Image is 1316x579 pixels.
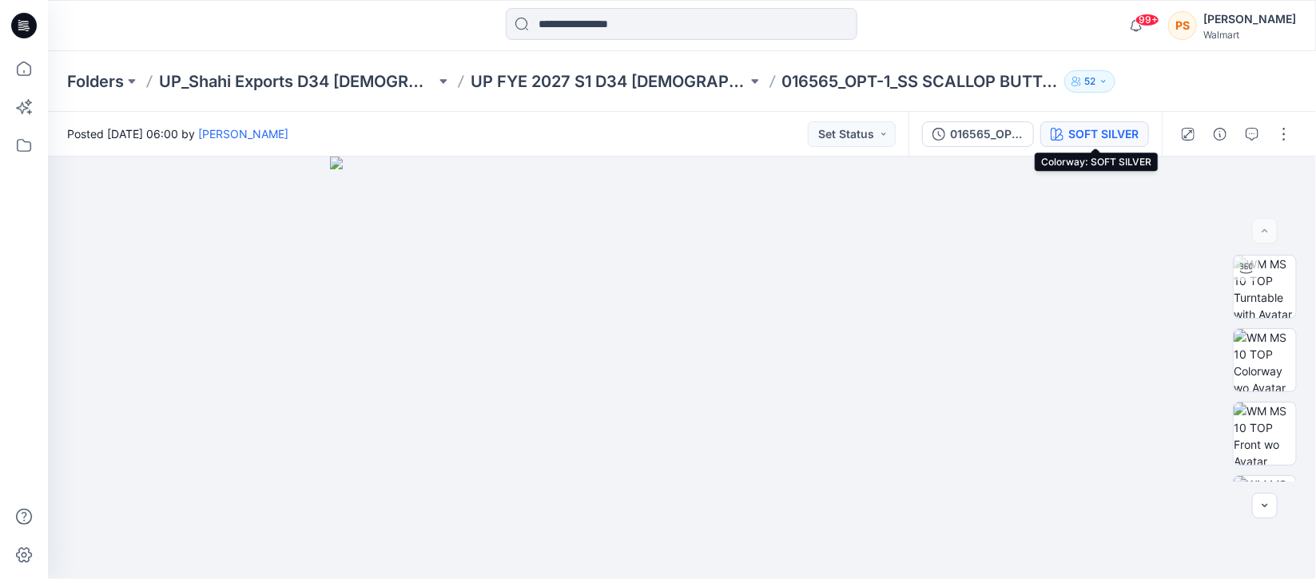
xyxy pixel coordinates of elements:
a: [PERSON_NAME] [198,127,288,141]
p: 52 [1084,73,1095,90]
div: 016565_OPT-1_SS SCALLOP BUTTON [950,125,1024,143]
a: Folders [67,70,124,93]
button: SOFT SILVER [1040,121,1149,147]
a: UP FYE 2027 S1 D34 [DEMOGRAPHIC_DATA] Woven Tops [471,70,747,93]
button: 52 [1064,70,1115,93]
span: Posted [DATE] 06:00 by [67,125,288,142]
div: [PERSON_NAME] [1203,10,1296,29]
img: WM MS 10 TOP Colorway wo Avatar [1234,329,1296,391]
button: 016565_OPT-1_SS SCALLOP BUTTON [922,121,1034,147]
img: WM MS 10 TOP Turntable with Avatar [1234,256,1296,318]
img: eyJhbGciOiJIUzI1NiIsImtpZCI6IjAiLCJzbHQiOiJzZXMiLCJ0eXAiOiJKV1QifQ.eyJkYXRhIjp7InR5cGUiOiJzdG9yYW... [330,157,1035,579]
p: 016565_OPT-1_SS SCALLOP BUTTON [782,70,1059,93]
a: UP_Shahi Exports D34 [DEMOGRAPHIC_DATA] Tops [159,70,435,93]
div: Walmart [1203,29,1296,41]
span: 99+ [1135,14,1159,26]
button: Details [1207,121,1233,147]
div: SOFT SILVER [1068,125,1139,143]
img: WM MS 10 TOP Front wo Avatar [1234,403,1296,465]
img: WM MS 10 TOP Back wo Avatar [1234,476,1296,538]
div: PS [1168,11,1197,40]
